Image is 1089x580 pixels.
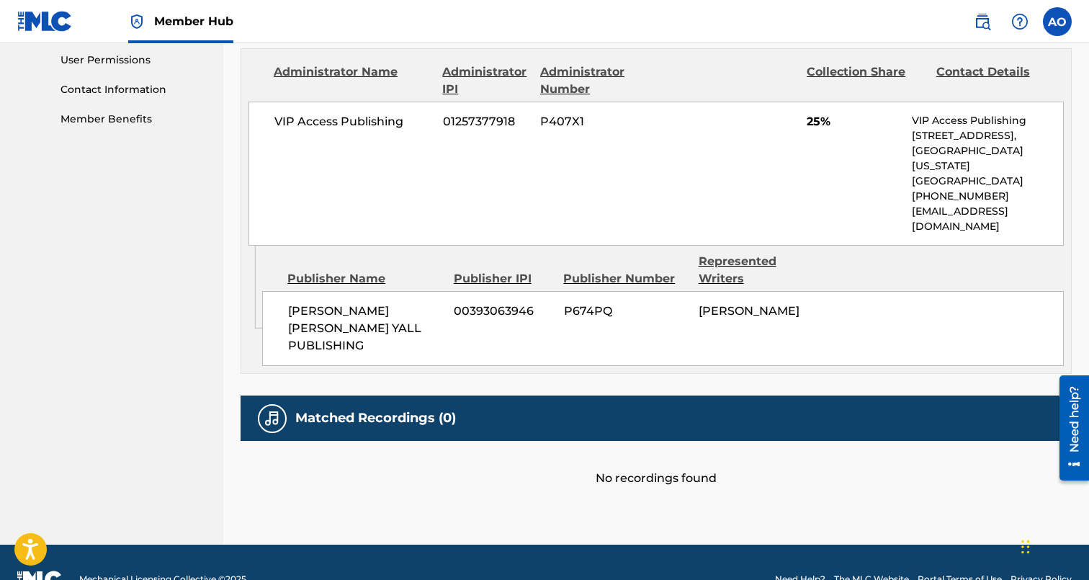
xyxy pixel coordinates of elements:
[60,53,206,68] a: User Permissions
[912,143,1063,174] p: [GEOGRAPHIC_DATA][US_STATE]
[295,410,456,427] h5: Matched Recordings (0)
[1005,7,1034,36] div: Help
[1017,511,1089,580] iframe: Chat Widget
[60,82,206,97] a: Contact Information
[540,63,659,98] div: Administrator Number
[912,189,1063,204] p: [PHONE_NUMBER]
[241,441,1072,487] div: No recordings found
[60,112,206,127] a: Member Benefits
[936,63,1055,98] div: Contact Details
[1043,7,1072,36] div: User Menu
[699,253,823,287] div: Represented Writers
[17,11,73,32] img: MLC Logo
[912,204,1063,234] p: [EMAIL_ADDRESS][DOMAIN_NAME]
[540,113,658,130] span: P407X1
[287,270,443,287] div: Publisher Name
[454,303,552,320] span: 00393063946
[807,63,926,98] div: Collection Share
[264,410,281,427] img: Matched Recordings
[274,113,432,130] span: VIP Access Publishing
[563,270,687,287] div: Publisher Number
[1011,13,1028,30] img: help
[807,113,901,130] span: 25%
[912,128,1063,143] p: [STREET_ADDRESS],
[974,13,991,30] img: search
[288,303,443,354] span: [PERSON_NAME] [PERSON_NAME] YALL PUBLISHING
[274,63,431,98] div: Administrator Name
[1021,525,1030,568] div: Drag
[442,63,529,98] div: Administrator IPI
[454,270,552,287] div: Publisher IPI
[912,113,1063,128] p: VIP Access Publishing
[968,7,997,36] a: Public Search
[128,13,145,30] img: Top Rightsholder
[564,303,688,320] span: P674PQ
[154,13,233,30] span: Member Hub
[912,174,1063,189] p: [GEOGRAPHIC_DATA]
[1049,369,1089,488] iframe: Resource Center
[443,113,529,130] span: 01257377918
[699,304,799,318] span: [PERSON_NAME]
